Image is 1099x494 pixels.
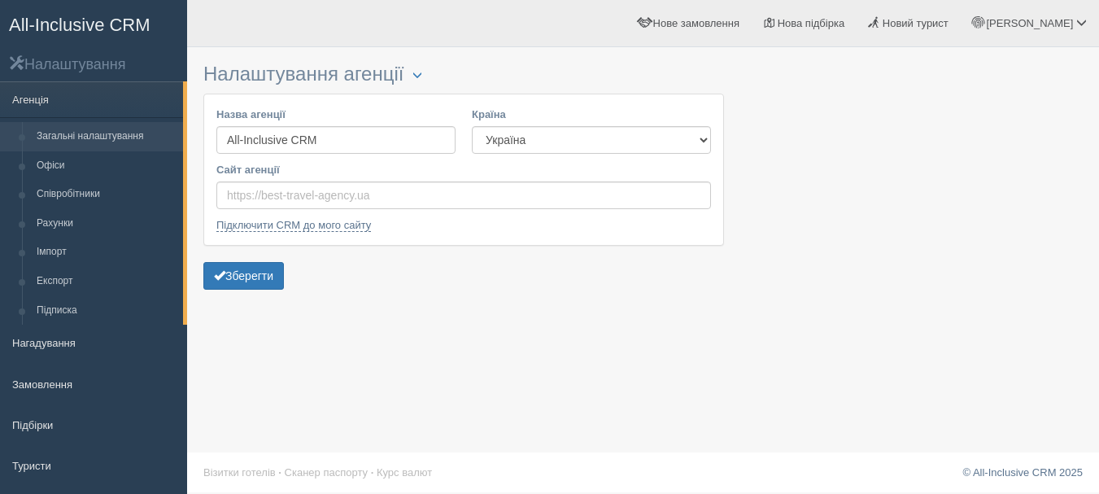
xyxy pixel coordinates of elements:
[9,15,150,35] span: All-Inclusive CRM
[285,466,368,479] a: Сканер паспорту
[29,122,183,151] a: Загальні налаштування
[29,267,183,296] a: Експорт
[216,219,371,232] a: Підключити CRM до мого сайту
[29,209,183,238] a: Рахунки
[203,466,276,479] a: Візитки готелів
[377,466,432,479] a: Курс валют
[29,296,183,326] a: Підписка
[216,162,711,177] label: Сайт агенції
[203,262,284,290] button: Зберегти
[216,107,456,122] label: Назва агенції
[371,466,374,479] span: ·
[653,17,739,29] span: Нове замовлення
[203,63,724,85] h3: Налаштування агенції
[29,238,183,267] a: Імпорт
[1,1,186,46] a: All-Inclusive CRM
[962,466,1083,479] a: © All-Inclusive CRM 2025
[278,466,281,479] span: ·
[883,17,949,29] span: Новий турист
[472,107,711,122] label: Країна
[29,180,183,209] a: Співробітники
[778,17,845,29] span: Нова підбірка
[216,181,711,209] input: https://best-travel-agency.ua
[29,151,183,181] a: Офіси
[986,17,1073,29] span: [PERSON_NAME]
